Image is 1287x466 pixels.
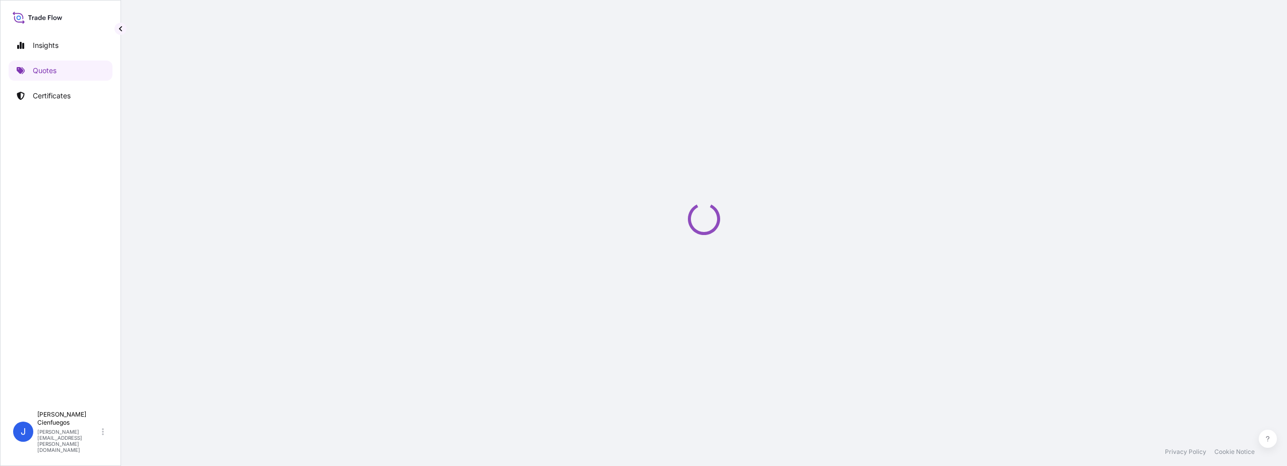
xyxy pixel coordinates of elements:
[33,91,71,101] p: Certificates
[21,427,26,437] span: J
[9,86,112,106] a: Certificates
[1165,448,1206,456] a: Privacy Policy
[33,66,56,76] p: Quotes
[33,40,58,50] p: Insights
[9,61,112,81] a: Quotes
[37,429,100,453] p: [PERSON_NAME][EMAIL_ADDRESS][PERSON_NAME][DOMAIN_NAME]
[9,35,112,55] a: Insights
[1214,448,1255,456] a: Cookie Notice
[37,411,100,427] p: [PERSON_NAME] Cienfuegos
